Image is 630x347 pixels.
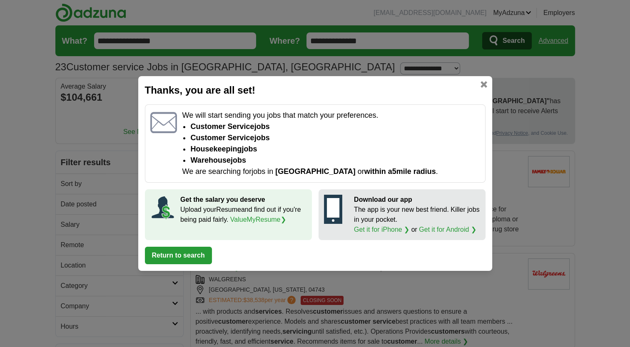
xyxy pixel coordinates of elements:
[354,195,480,205] p: Download our app
[190,155,480,166] li: Warehouse jobs
[145,247,212,264] button: Return to search
[182,110,480,121] p: We will start sending you jobs that match your preferences.
[354,226,409,233] a: Get it for iPhone ❯
[190,132,480,144] li: Customer Service jobs
[180,205,306,225] p: Upload your Resume and find out if you're being paid fairly.
[190,121,480,132] li: customer service jobs
[364,167,436,176] span: within a 5 mile radius
[230,216,286,223] a: ValueMyResume❯
[182,166,480,177] p: We are searching for jobs in or .
[180,195,306,205] p: Get the salary you deserve
[275,167,355,176] span: [GEOGRAPHIC_DATA]
[190,144,480,155] li: Housekeeping jobs
[354,205,480,235] p: The app is your new best friend. Killer jobs in your pocket. or
[419,226,476,233] a: Get it for Android ❯
[145,83,486,98] h2: Thanks, you are all set!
